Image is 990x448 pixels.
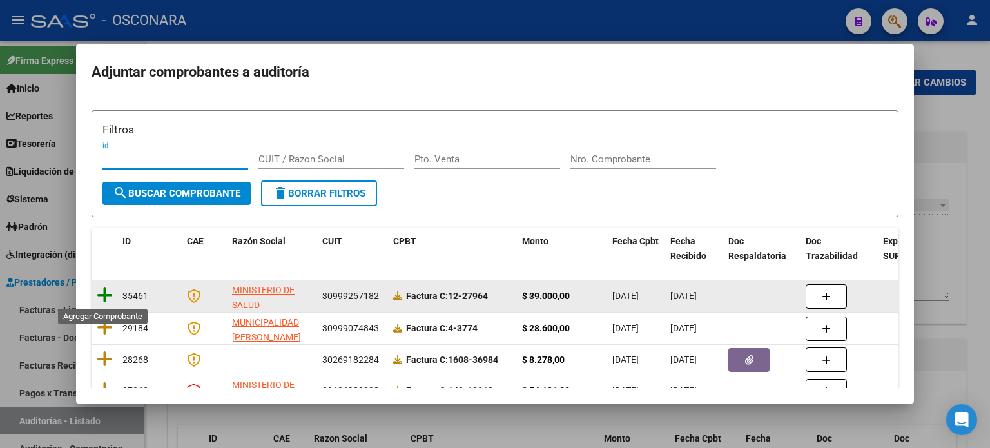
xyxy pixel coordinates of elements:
[113,188,240,199] span: Buscar Comprobante
[406,291,488,301] strong: 12-27964
[883,236,940,261] span: Expediente SUR Asociado
[117,228,182,270] datatable-header-cell: ID
[522,236,548,246] span: Monto
[232,236,286,246] span: Razón Social
[273,185,288,200] mat-icon: delete
[182,228,227,270] datatable-header-cell: CAE
[322,323,379,333] span: 30999074843
[406,385,493,396] strong: 149-10318
[92,60,898,84] h2: Adjuntar comprobantes a auditoría
[406,323,478,333] strong: 4-3774
[406,323,448,333] span: Factura C:
[406,385,448,396] span: Factura C:
[102,182,251,205] button: Buscar Comprobante
[232,317,319,357] span: MUNICIPALIDAD [PERSON_NAME][GEOGRAPHIC_DATA]
[670,323,697,333] span: [DATE]
[806,236,858,261] span: Doc Trazabilidad
[607,228,665,270] datatable-header-cell: Fecha Cpbt
[801,228,878,270] datatable-header-cell: Doc Trazabilidad
[122,385,148,396] span: 27063
[612,385,639,396] span: [DATE]
[261,180,377,206] button: Borrar Filtros
[122,355,148,365] span: 28268
[122,323,148,333] span: 29184
[670,291,697,301] span: [DATE]
[612,355,639,365] span: [DATE]
[406,355,448,365] span: Factura C:
[273,188,365,199] span: Borrar Filtros
[522,323,570,333] strong: $ 28.600,00
[946,404,977,435] div: Open Intercom Messenger
[612,291,639,301] span: [DATE]
[522,385,570,396] strong: $ 54.186,00
[522,355,565,365] strong: $ 8.278,00
[187,236,204,246] span: CAE
[317,228,388,270] datatable-header-cell: CUIT
[612,236,659,246] span: Fecha Cpbt
[102,121,888,138] h3: Filtros
[517,228,607,270] datatable-header-cell: Monto
[322,385,379,396] span: 30626983398
[670,385,697,396] span: [DATE]
[322,236,342,246] span: CUIT
[232,285,295,310] span: MINISTERIO DE SALUD
[406,291,448,301] span: Factura C:
[670,355,697,365] span: [DATE]
[406,355,498,365] strong: 1608-36984
[322,355,379,365] span: 30269182284
[723,228,801,270] datatable-header-cell: Doc Respaldatoria
[665,228,723,270] datatable-header-cell: Fecha Recibido
[322,291,379,301] span: 30999257182
[113,185,128,200] mat-icon: search
[122,291,148,301] span: 35461
[522,291,570,301] strong: $ 39.000,00
[393,236,416,246] span: CPBT
[227,228,317,270] datatable-header-cell: Razón Social
[728,236,786,261] span: Doc Respaldatoria
[388,228,517,270] datatable-header-cell: CPBT
[670,236,706,261] span: Fecha Recibido
[232,380,307,420] span: MINISTERIO DE SALUD PCIA DE BS AS
[122,236,131,246] span: ID
[878,228,949,270] datatable-header-cell: Expediente SUR Asociado
[612,323,639,333] span: [DATE]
